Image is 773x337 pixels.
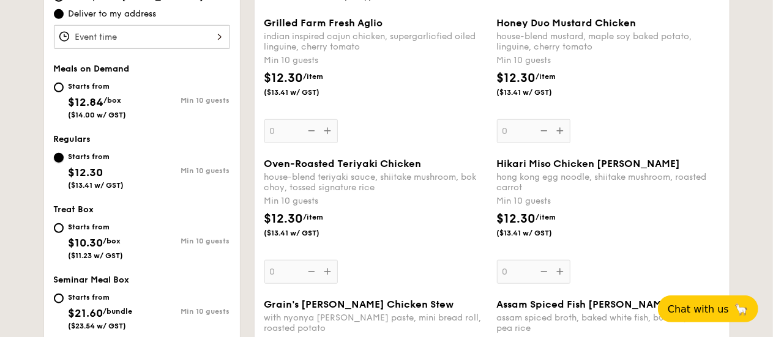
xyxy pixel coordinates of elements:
[54,153,64,163] input: Starts from$12.30($13.41 w/ GST)Min 10 guests
[264,54,487,67] div: Min 10 guests
[497,71,536,86] span: $12.30
[304,72,324,81] span: /item
[536,72,556,81] span: /item
[264,228,348,238] span: ($13.41 w/ GST)
[69,152,124,161] div: Starts from
[69,251,124,260] span: ($11.23 w/ GST)
[142,237,230,245] div: Min 10 guests
[264,31,487,52] div: indian inspired cajun chicken, supergarlicfied oiled linguine, cherry tomato
[54,275,130,285] span: Seminar Meal Box
[142,166,230,175] div: Min 10 guests
[142,96,230,105] div: Min 10 guests
[69,111,127,119] span: ($14.00 w/ GST)
[264,17,383,29] span: Grilled Farm Fresh Aglio
[69,292,133,302] div: Starts from
[54,204,94,215] span: Treat Box
[658,295,758,322] button: Chat with us🦙
[69,95,104,109] span: $12.84
[497,195,720,207] div: Min 10 guests
[264,158,422,169] span: Oven-Roasted Teriyaki Chicken
[497,298,672,310] span: Assam Spiced Fish [PERSON_NAME]
[497,172,720,193] div: hong kong egg noodle, shiitake mushroom, roasted carrot
[497,228,580,238] span: ($13.41 w/ GST)
[497,54,720,67] div: Min 10 guests
[497,31,720,52] div: house-blend mustard, maple soy baked potato, linguine, cherry tomato
[103,237,121,245] span: /box
[304,213,324,221] span: /item
[497,313,720,333] div: assam spiced broth, baked white fish, butterfly blue pea rice
[264,313,487,333] div: with nyonya [PERSON_NAME] paste, mini bread roll, roasted potato
[69,81,127,91] div: Starts from
[264,172,487,193] div: house-blend teriyaki sauce, shiitake mushroom, bok choy, tossed signature rice
[69,236,103,250] span: $10.30
[103,307,133,316] span: /bundle
[264,212,304,226] span: $12.30
[54,9,64,19] input: Deliver to my address
[497,17,637,29] span: Honey Duo Mustard Chicken
[69,181,124,190] span: ($13.41 w/ GST)
[54,223,64,233] input: Starts from$10.30/box($11.23 w/ GST)Min 10 guests
[497,158,681,169] span: Hikari Miso Chicken [PERSON_NAME]
[69,222,124,232] div: Starts from
[497,87,580,97] span: ($13.41 w/ GST)
[54,83,64,92] input: Starts from$12.84/box($14.00 w/ GST)Min 10 guests
[497,212,536,226] span: $12.30
[536,213,556,221] span: /item
[734,302,749,316] span: 🦙
[668,303,729,315] span: Chat with us
[104,96,122,105] span: /box
[264,195,487,207] div: Min 10 guests
[54,64,130,74] span: Meals on Demand
[264,298,454,310] span: Grain's [PERSON_NAME] Chicken Stew
[264,87,348,97] span: ($13.41 w/ GST)
[69,306,103,320] span: $21.60
[69,8,157,20] span: Deliver to my address
[54,294,64,303] input: Starts from$21.60/bundle($23.54 w/ GST)Min 10 guests
[54,134,91,144] span: Regulars
[264,71,304,86] span: $12.30
[142,307,230,316] div: Min 10 guests
[69,322,127,330] span: ($23.54 w/ GST)
[69,166,103,179] span: $12.30
[54,25,230,49] input: Event time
